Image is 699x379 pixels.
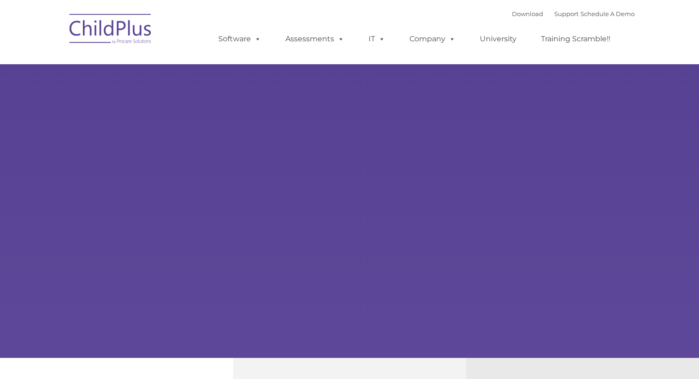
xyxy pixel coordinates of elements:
a: Training Scramble!! [532,30,619,48]
a: University [471,30,526,48]
a: Assessments [276,30,353,48]
a: Download [512,10,543,17]
a: Schedule A Demo [580,10,635,17]
a: Software [209,30,270,48]
a: Company [400,30,465,48]
a: Support [554,10,579,17]
font: | [512,10,635,17]
a: IT [359,30,394,48]
img: ChildPlus by Procare Solutions [65,7,157,53]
